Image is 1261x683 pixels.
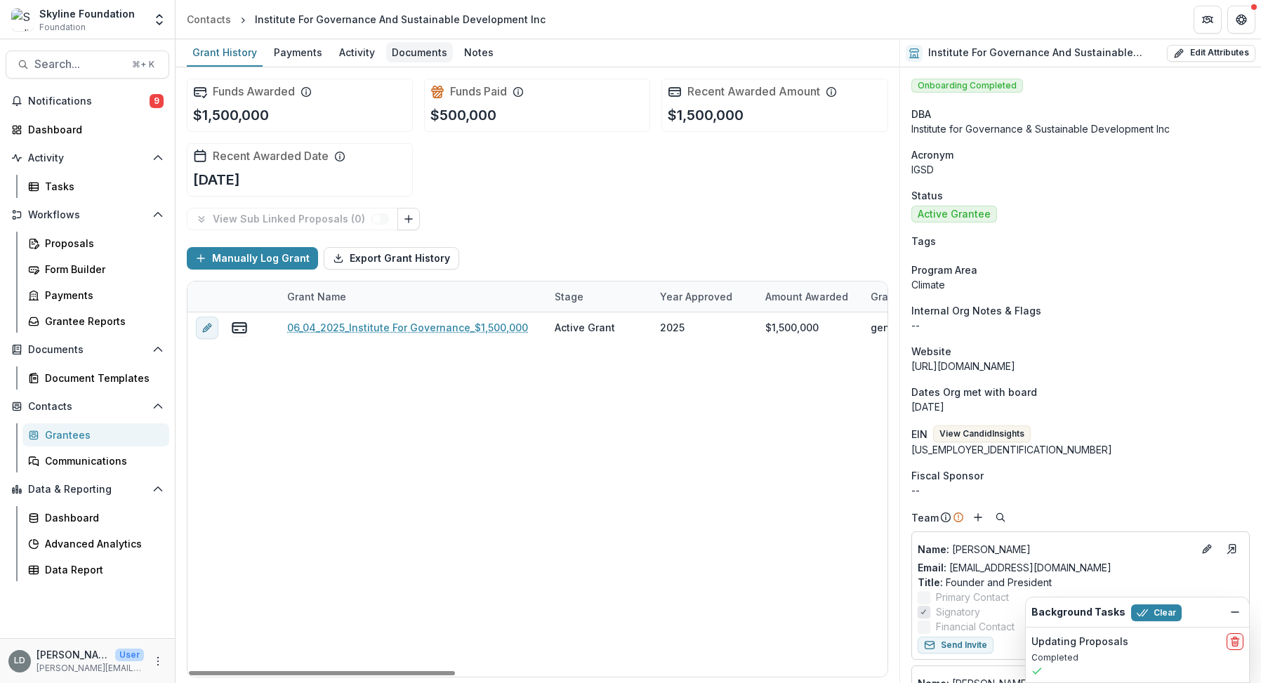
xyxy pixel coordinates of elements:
[28,484,147,496] span: Data & Reporting
[668,105,744,126] p: $1,500,000
[255,12,546,27] div: Institute For Governance And Sustainable Development Inc
[287,320,528,335] a: 06_04_2025_Institute For Governance_$1,500,000
[1131,604,1182,621] button: Clear
[6,90,169,112] button: Notifications9
[6,51,169,79] button: Search...
[386,42,453,62] div: Documents
[757,281,862,312] div: Amount Awarded
[22,284,169,307] a: Payments
[45,562,158,577] div: Data Report
[37,647,110,662] p: [PERSON_NAME]
[1031,651,1243,664] p: Completed
[45,236,158,251] div: Proposals
[268,39,328,67] a: Payments
[11,8,34,31] img: Skyline Foundation
[546,289,592,304] div: Stage
[14,656,25,665] div: Lisa Dinh
[22,366,169,390] a: Document Templates
[279,281,546,312] div: Grant Name
[918,637,993,654] button: Send Invite
[911,234,936,248] span: Tags
[1199,541,1215,557] button: Edit
[936,590,1009,604] span: Primary Contact
[45,314,158,329] div: Grantee Reports
[22,310,169,333] a: Grantee Reports
[150,653,166,670] button: More
[918,562,946,573] span: Email:
[911,442,1250,457] div: [US_EMPLOYER_IDENTIFICATION_NUMBER]
[268,42,328,62] div: Payments
[22,506,169,529] a: Dashboard
[1221,538,1243,560] a: Go to contact
[546,281,652,312] div: Stage
[911,510,939,525] p: Team
[1227,6,1255,34] button: Get Help
[324,247,459,270] button: Export Grant History
[45,288,158,303] div: Payments
[187,208,398,230] button: View Sub Linked Proposals (0)
[911,188,943,203] span: Status
[213,213,371,225] p: View Sub Linked Proposals ( 0 )
[918,560,1111,575] a: Email: [EMAIL_ADDRESS][DOMAIN_NAME]
[871,320,965,335] div: general operations
[279,289,355,304] div: Grant Name
[39,21,86,34] span: Foundation
[150,6,169,34] button: Open entity switcher
[862,281,1073,312] div: Grant Title
[45,179,158,194] div: Tasks
[911,263,977,277] span: Program Area
[765,320,819,335] div: $1,500,000
[911,107,931,121] span: DBA
[45,262,158,277] div: Form Builder
[22,532,169,555] a: Advanced Analytics
[22,449,169,472] a: Communications
[936,604,980,619] span: Signatory
[1194,6,1222,34] button: Partners
[660,320,685,335] div: 2025
[757,289,857,304] div: Amount Awarded
[1031,606,1125,618] h2: Background Tasks
[28,95,150,107] span: Notifications
[911,399,1250,414] p: [DATE]
[213,85,295,98] h2: Funds Awarded
[28,122,158,137] div: Dashboard
[687,85,820,98] h2: Recent Awarded Amount
[6,118,169,141] a: Dashboard
[34,58,124,71] span: Search...
[187,42,263,62] div: Grant History
[1227,604,1243,621] button: Dismiss
[911,385,1037,399] span: Dates Org met with board
[22,258,169,281] a: Form Builder
[22,232,169,255] a: Proposals
[911,162,1250,177] p: IGSD
[193,105,269,126] p: $1,500,000
[652,281,757,312] div: Year approved
[193,169,240,190] p: [DATE]
[28,344,147,356] span: Documents
[187,39,263,67] a: Grant History
[652,289,741,304] div: Year approved
[28,401,147,413] span: Contacts
[911,318,1250,333] p: --
[911,427,927,442] p: EIN
[45,453,158,468] div: Communications
[911,147,953,162] span: Acronym
[928,47,1161,59] h2: Institute For Governance And Sustainable Development Inc
[6,147,169,169] button: Open Activity
[911,360,1015,372] a: [URL][DOMAIN_NAME]
[45,427,158,442] div: Grantees
[45,371,158,385] div: Document Templates
[555,320,615,335] div: Active Grant
[918,543,949,555] span: Name :
[6,204,169,226] button: Open Workflows
[6,478,169,500] button: Open Data & Reporting
[37,662,144,675] p: [PERSON_NAME][EMAIL_ADDRESS][DOMAIN_NAME]
[397,208,420,230] button: Link Grants
[22,423,169,446] a: Grantees
[970,509,986,526] button: Add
